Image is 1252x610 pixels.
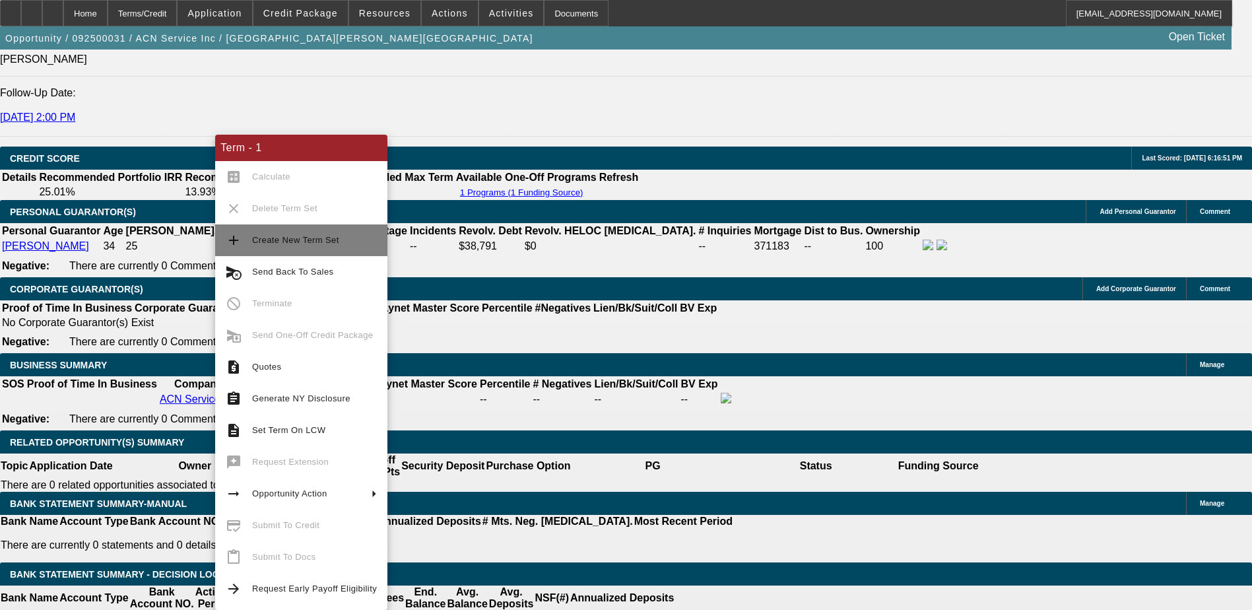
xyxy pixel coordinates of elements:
[1,378,25,391] th: SOS
[489,8,534,18] span: Activities
[533,393,591,405] div: --
[376,302,479,314] b: Paynet Master Score
[10,360,107,370] span: BUSINESS SUMMARY
[184,186,324,199] td: 13.93%
[1,171,37,184] th: Details
[374,378,477,390] b: Paynet Master Score
[10,207,136,217] span: PERSONAL GUARANTOR(S)
[410,225,456,236] b: Incidents
[898,454,979,479] th: Funding Source
[184,171,324,184] th: Recommended One Off IRR
[126,225,241,236] b: [PERSON_NAME]. EST
[2,260,49,271] b: Negative:
[480,393,530,405] div: --
[485,454,571,479] th: Purchase Option
[125,239,242,254] td: 25
[226,391,242,407] mat-icon: assignment
[263,8,338,18] span: Credit Package
[535,302,591,314] b: #Negatives
[103,225,123,236] b: Age
[102,239,123,254] td: 34
[252,362,281,372] span: Quotes
[1100,208,1176,215] span: Add Personal Guarantor
[2,225,100,236] b: Personal Guarantor
[178,1,251,26] button: Application
[252,489,327,498] span: Opportunity Action
[571,454,734,479] th: PG
[593,302,677,314] b: Lien/Bk/Suit/Coll
[59,515,129,528] th: Account Type
[374,393,477,405] div: --
[160,393,237,405] a: ACN Service Inc
[10,284,143,294] span: CORPORATE GUARANTOR(S)
[1,316,723,329] td: No Corporate Guarantor(s) Exist
[459,225,522,236] b: Revolv. Debt
[479,1,544,26] button: Activities
[359,8,411,18] span: Resources
[937,240,947,250] img: linkedin-icon.png
[804,239,864,254] td: --
[10,569,229,580] span: Bank Statement Summary - Decision Logic
[533,378,591,390] b: # Negatives
[253,1,348,26] button: Credit Package
[593,392,678,407] td: --
[38,186,183,199] td: 25.01%
[2,240,89,252] a: [PERSON_NAME]
[38,171,183,184] th: Recommended Portfolio IRR
[215,135,387,161] div: Term - 1
[594,378,678,390] b: Lien/Bk/Suit/Coll
[1142,154,1242,162] span: Last Scored: [DATE] 6:16:51 PM
[721,393,731,403] img: facebook-icon.png
[69,413,349,424] span: There are currently 0 Comments entered on this opportunity
[865,239,921,254] td: 100
[226,423,242,438] mat-icon: description
[1,302,133,315] th: Proof of Time In Business
[865,225,920,236] b: Ownership
[376,515,481,528] th: Annualized Deposits
[5,33,533,44] span: Opportunity / 092500031 / ACN Service Inc / [GEOGRAPHIC_DATA][PERSON_NAME][GEOGRAPHIC_DATA]
[923,240,933,250] img: facebook-icon.png
[129,515,223,528] th: Bank Account NO.
[252,267,333,277] span: Send Back To Sales
[10,498,187,509] span: BANK STATEMENT SUMMARY-MANUAL
[226,359,242,375] mat-icon: request_quote
[69,260,349,271] span: There are currently 0 Comments entered on this opportunity
[69,336,349,347] span: There are currently 0 Comments entered on this opportunity
[226,581,242,597] mat-icon: arrow_forward
[226,232,242,248] mat-icon: add
[524,239,697,254] td: $0
[10,153,80,164] span: CREDIT SCORE
[634,515,733,528] th: Most Recent Period
[226,264,242,280] mat-icon: cancel_schedule_send
[135,302,239,314] b: Corporate Guarantor
[754,225,802,236] b: Mortgage
[1164,26,1230,48] a: Open Ticket
[325,171,454,184] th: Recommended Max Term
[252,584,377,593] span: Request Early Payoff Eligibility
[754,239,803,254] td: 371183
[226,486,242,502] mat-icon: arrow_right_alt
[409,239,457,254] td: --
[458,239,523,254] td: $38,791
[455,171,597,184] th: Available One-Off Programs
[187,8,242,18] span: Application
[349,1,420,26] button: Resources
[735,454,898,479] th: Status
[805,225,863,236] b: Dist to Bus.
[114,454,277,479] th: Owner
[456,187,587,198] button: 1 Programs (1 Funding Source)
[680,392,719,407] td: --
[2,413,49,424] b: Negative:
[1200,500,1224,507] span: Manage
[252,393,350,403] span: Generate NY Disclosure
[252,425,325,435] span: Set Term On LCW
[1200,285,1230,292] span: Comment
[2,336,49,347] b: Negative:
[325,186,454,199] td: --
[482,515,634,528] th: # Mts. Neg. [MEDICAL_DATA].
[1,539,733,551] p: There are currently 0 statements and 0 details entered on this opportunity
[28,454,113,479] th: Application Date
[1200,361,1224,368] span: Manage
[367,225,407,236] b: Vantage
[10,437,184,448] span: RELATED OPPORTUNITY(S) SUMMARY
